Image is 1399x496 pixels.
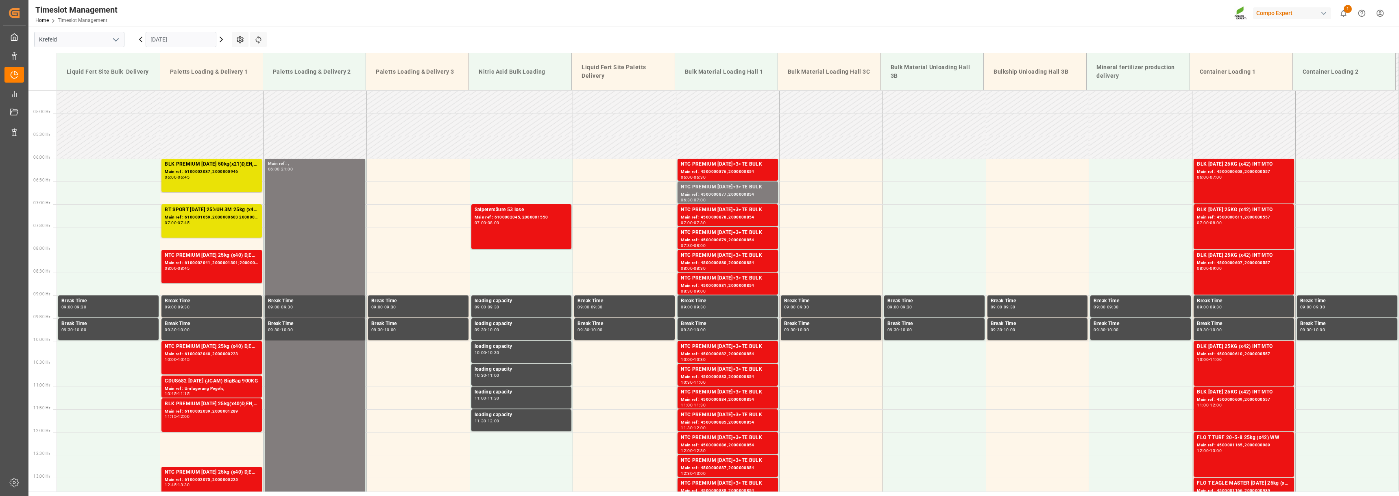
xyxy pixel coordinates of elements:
[1094,320,1188,328] div: Break Time
[1004,305,1015,309] div: 09:30
[280,328,281,332] div: -
[486,396,487,400] div: -
[280,305,281,309] div: -
[280,167,281,171] div: -
[681,426,693,430] div: 11:30
[371,297,465,305] div: Break Time
[61,320,155,328] div: Break Time
[73,305,74,309] div: -
[475,388,569,396] div: loading capacity
[1107,328,1119,332] div: 10:00
[693,198,694,202] div: -
[177,305,178,309] div: -
[693,305,694,309] div: -
[165,468,259,476] div: NTC PREMIUM [DATE] 25kg (x40) D,EN,PL
[681,343,775,351] div: NTC PREMIUM [DATE]+3+TE BULK
[488,305,499,309] div: 09:30
[177,483,178,487] div: -
[991,305,1002,309] div: 09:00
[1197,251,1291,260] div: BLK [DATE] 25KG (x42) INT MTO
[165,260,259,267] div: Main ref : 6100002041, 2000001301;2000001083 2000001301
[1210,328,1222,332] div: 10:00
[900,328,912,332] div: 10:00
[165,221,177,225] div: 07:00
[899,305,900,309] div: -
[1197,434,1291,442] div: FLO T TURF 20-5-8 25kg (x42) WW
[475,365,569,374] div: loading capacity
[165,476,259,483] div: Main ref : 6100002075, 2000000225
[693,175,694,179] div: -
[1234,6,1247,20] img: Screenshot%202023-09-29%20at%2010.02.21.png_1712312052.png
[384,305,396,309] div: 09:30
[383,328,384,332] div: -
[1253,7,1331,19] div: Compo Expert
[899,328,900,332] div: -
[1312,328,1313,332] div: -
[1210,267,1222,270] div: 09:00
[488,396,499,400] div: 11:30
[109,33,122,46] button: open menu
[1344,5,1352,13] span: 1
[475,297,569,305] div: loading capacity
[33,428,50,433] span: 12:00 Hr
[1197,305,1209,309] div: 09:00
[784,328,796,332] div: 09:30
[1210,358,1222,361] div: 11:00
[591,328,603,332] div: 10:00
[784,64,874,79] div: Bulk Material Loading Hall 3C
[681,380,693,384] div: 10:30
[33,383,50,387] span: 11:00 Hr
[165,343,259,351] div: NTC PREMIUM [DATE] 25kg (x40) D,EN,PLFLO Sport 20-5-8 25kg (x40) INTKGA 0-0-28 25kg (x40) INT;NTC...
[35,4,118,16] div: Timeslot Management
[486,374,487,377] div: -
[1197,479,1291,487] div: FLO T EAGLE MASTER [DATE] 25kg (x42) WW
[1197,160,1291,168] div: BLK [DATE] 25KG (x42) INT MTO
[681,365,775,374] div: NTC PREMIUM [DATE]+3+TE BULK
[681,191,775,198] div: Main ref : 4500000877, 2000000854
[681,351,775,358] div: Main ref : 4500000882, 2000000854
[681,403,693,407] div: 11:00
[681,244,693,247] div: 07:30
[475,320,569,328] div: loading capacity
[165,267,177,270] div: 08:00
[61,328,73,332] div: 09:30
[33,315,50,319] span: 09:30 Hr
[887,297,981,305] div: Break Time
[784,297,878,305] div: Break Time
[488,328,499,332] div: 10:00
[177,267,178,270] div: -
[475,328,486,332] div: 09:30
[486,305,487,309] div: -
[693,426,694,430] div: -
[682,64,771,79] div: Bulk Material Loading Hall 1
[1210,175,1222,179] div: 07:00
[1210,449,1222,452] div: 13:00
[178,175,190,179] div: 06:45
[1197,487,1291,494] div: Main ref : 4500001166, 2000000989
[1209,358,1210,361] div: -
[1197,206,1291,214] div: BLK [DATE] 25KG (x42) INT MTO
[486,328,487,332] div: -
[578,60,668,83] div: Liquid Fert Site Paletts Delivery
[1197,175,1209,179] div: 06:00
[1197,403,1209,407] div: 11:00
[1197,260,1291,267] div: Main ref : 4500000607, 2000000557
[693,221,694,225] div: -
[1210,403,1222,407] div: 12:00
[73,328,74,332] div: -
[681,487,775,494] div: Main ref : 4500000888, 2000000854
[33,292,50,296] span: 09:00 Hr
[694,305,706,309] div: 09:30
[577,320,671,328] div: Break Time
[694,380,706,384] div: 11:00
[165,175,177,179] div: 06:00
[887,328,899,332] div: 09:30
[694,472,706,475] div: 13:00
[1197,297,1291,305] div: Break Time
[475,221,486,225] div: 07:00
[681,175,693,179] div: 06:00
[165,160,259,168] div: BLK PREMIUM [DATE] 50kg(x21)D,EN,PL,FNLNTC PREMIUM [DATE] 25kg (x40) D,EN,PLFLO T CLUB [DATE] 25k...
[383,305,384,309] div: -
[475,411,569,419] div: loading capacity
[1094,297,1188,305] div: Break Time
